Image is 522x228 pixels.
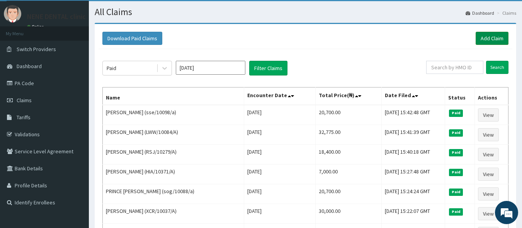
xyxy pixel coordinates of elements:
td: [PERSON_NAME] (LWW/10084/A) [103,125,244,145]
td: [DATE] 15:27:48 GMT [381,165,445,184]
textarea: Type your message and hit 'Enter' [4,149,147,176]
span: Dashboard [17,63,42,70]
td: [PERSON_NAME] (sse/10098/a) [103,105,244,125]
td: [DATE] [244,184,315,204]
span: Paid [449,169,463,176]
div: Minimize live chat window [127,4,145,22]
input: Search by HMO ID [426,61,483,74]
h1: All Claims [95,7,516,17]
a: Dashboard [466,10,494,16]
button: Download Paid Claims [102,32,162,45]
th: Status [445,87,474,105]
th: Name [103,87,244,105]
li: Claims [495,10,516,16]
td: [DATE] [244,165,315,184]
span: Paid [449,129,463,136]
td: 7,000.00 [315,165,381,184]
button: Filter Claims [249,61,287,75]
span: Paid [449,149,463,156]
input: Select Month and Year [176,61,245,75]
td: [PERSON_NAME] (XCR/10037/A) [103,204,244,224]
a: Online [27,24,46,29]
td: [DATE] [244,145,315,165]
span: Paid [449,110,463,117]
a: View [478,207,499,220]
td: [DATE] 15:22:07 GMT [381,204,445,224]
div: Chat with us now [40,43,130,53]
input: Search [486,61,508,74]
td: [PERSON_NAME] (RSJ/10279/A) [103,145,244,165]
td: [DATE] 15:40:18 GMT [381,145,445,165]
a: View [478,187,499,201]
td: [DATE] [244,105,315,125]
td: 20,700.00 [315,105,381,125]
th: Encounter Date [244,87,315,105]
th: Total Price(₦) [315,87,381,105]
td: [DATE] 15:24:24 GMT [381,184,445,204]
td: 32,775.00 [315,125,381,145]
td: [DATE] 15:42:48 GMT [381,105,445,125]
p: NENE DENTAL clinic [27,13,86,20]
img: User Image [4,5,21,22]
th: Actions [474,87,508,105]
img: d_794563401_company_1708531726252_794563401 [14,39,31,58]
th: Date Filed [381,87,445,105]
td: 20,700.00 [315,184,381,204]
a: View [478,108,499,122]
td: 30,000.00 [315,204,381,224]
td: [DATE] [244,204,315,224]
td: 18,400.00 [315,145,381,165]
a: View [478,128,499,141]
a: Add Claim [476,32,508,45]
span: Paid [449,189,463,195]
td: [PERSON_NAME] (HIA/10371/A) [103,165,244,184]
span: Paid [449,208,463,215]
span: Switch Providers [17,46,56,53]
div: Paid [107,64,116,72]
span: Tariffs [17,114,31,121]
td: PRINCE [PERSON_NAME] (sog/10088/a) [103,184,244,204]
span: We're online! [45,66,107,144]
span: Claims [17,97,32,104]
a: View [478,148,499,161]
a: View [478,168,499,181]
td: [DATE] 15:41:39 GMT [381,125,445,145]
td: [DATE] [244,125,315,145]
